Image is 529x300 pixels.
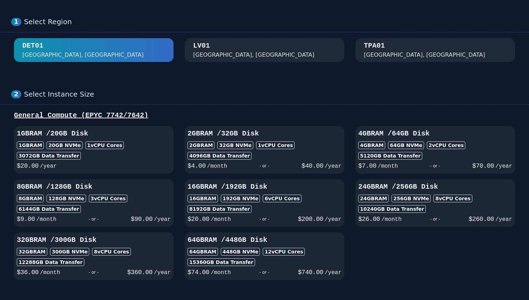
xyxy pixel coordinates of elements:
[188,235,341,245] h3: 64GB RAM / 448 GB Disk
[40,270,60,276] span: /month
[14,179,174,227] button: 8GBRAM /128GB Disk8GBRAM128GB NVMe3vCPU Cores6144GB Data Transfer$9.00/month- or -$90.00/year
[221,195,260,202] div: 192 GB NVMe
[355,126,515,174] button: 4GBRAM /64GB Disk4GBRAM64GB NVMe2vCPU Cores5120GB Data Transfer$7.00/month- or -$70.00/year
[217,141,253,149] div: 32 GB NVMe
[50,248,89,256] div: 300 GB NVMe
[211,270,231,276] span: /month
[17,162,38,169] span: $ 20.00
[17,129,171,139] h3: 1GB RAM / 20 GB Disk
[358,152,422,160] div: 5120 GB Data Transfer
[378,163,398,169] span: /month
[188,152,252,160] div: 4096 GB Data Transfer
[433,195,472,202] div: 8 vCPU Cores
[14,232,174,280] button: 32GBRAM /300GB Disk32GBRAM300GB NVMe8vCPU Cores12288GB Data Transfer$36.00/month- or -$360.00/year
[402,214,469,224] div: - or -
[358,182,512,192] h3: 24GB RAM / 256 GB Disk
[495,163,512,169] span: /year
[22,41,43,51] div: DET01
[47,195,86,202] div: 128 GB NVMe
[17,182,171,192] h3: 8GB RAM / 128 GB Disk
[47,141,83,149] div: 20 GB NVMe
[325,163,341,169] span: /year
[188,129,341,139] h3: 2GB RAM / 32 GB Disk
[17,152,81,160] div: 3072 GB Data Transfer
[188,162,206,169] span: $ 4.00
[355,179,515,227] button: 24GBRAM /256GB Disk24GBRAM256GB NVMe8vCPU Cores10240GB Data Transfer$26.00/month- or -$260.00/year
[11,111,518,120] div: General Compute (EPYC 7742/7642)
[188,182,341,192] h3: 16GB RAM / 192 GB Disk
[17,195,44,202] div: 8GB RAM
[36,216,57,223] span: /month
[392,195,431,202] div: 256 GB NVMe
[17,248,47,256] div: 32GB RAM
[17,258,84,266] div: 12288 GB Data Transfer
[495,216,512,223] span: /year
[358,141,385,149] div: 4GB RAM
[188,195,218,202] div: 16GB RAM
[231,214,298,224] div: - or -
[22,51,144,59] div: [GEOGRAPHIC_DATA], [GEOGRAPHIC_DATA]
[154,270,171,276] span: /year
[92,248,131,256] div: 8 vCPU Cores
[14,126,174,174] button: 1GBRAM /20GB Disk1GBRAM20GB NVMe1vCPU Cores3072GB Data Transfer$20.00/year
[17,205,81,213] div: 6144 GB Data Transfer
[56,214,131,224] div: - or -
[17,269,38,276] span: $ 36.00
[188,258,255,266] div: 15360 GB Data Transfer
[89,195,127,202] div: 3 vCPU Cores
[263,248,305,256] div: 12 vCPU Cores
[188,141,214,149] div: 2GB RAM
[185,38,344,62] button: LV01 [GEOGRAPHIC_DATA], [GEOGRAPHIC_DATA]
[227,161,301,171] div: - or -
[358,195,389,202] div: 24GB RAM
[298,216,323,223] span: $ 200.00
[188,248,218,256] div: 64GB RAM
[472,162,494,169] span: $ 70.00
[188,216,209,223] span: $ 20.00
[127,269,153,276] span: $ 360.00
[381,216,402,223] span: /month
[185,179,344,227] button: 16GBRAM /192GB Disk16GBRAM192GB NVMe6vCPU Cores8192GB Data Transfer$20.00/month- or -$200.00/year
[17,235,171,245] h3: 32GB RAM / 300 GB Disk
[355,38,515,62] button: TPA01 [GEOGRAPHIC_DATA], [GEOGRAPHIC_DATA]
[325,216,341,223] span: /year
[40,163,57,169] span: /year
[85,141,124,149] div: 1 vCPU Cores
[207,163,227,169] span: /month
[364,41,385,51] div: TPA01
[358,162,376,169] span: $ 7.00
[256,141,295,149] div: 1 vCPU Cores
[193,51,315,59] div: [GEOGRAPHIC_DATA], [GEOGRAPHIC_DATA]
[221,248,260,256] div: 448 GB NVMe
[17,216,35,223] span: $ 9.00
[325,270,341,276] span: /year
[298,269,323,276] span: $ 740.00
[185,232,344,280] button: 64GBRAM /448GB Disk64GBRAM448GB NVMe12vCPU Cores15360GB Data Transfer$74.00/month- or -$740.00/year
[131,216,153,223] span: $ 90.00
[388,141,424,149] div: 64 GB NVMe
[188,205,252,213] div: 8192 GB Data Transfer
[24,90,518,99] div: Select Instance Size
[14,38,174,62] button: DET01 [GEOGRAPHIC_DATA], [GEOGRAPHIC_DATA]
[211,216,231,223] span: /month
[60,267,127,277] div: - or -
[185,126,344,174] button: 2GBRAM /32GB Disk2GBRAM32GB NVMe1vCPU Cores4096GB Data Transfer$4.00/month- or -$40.00/year
[231,267,298,277] div: - or -
[398,161,472,171] div: - or -
[154,216,171,223] span: /year
[188,269,209,276] span: $ 74.00
[358,205,426,213] div: 10240 GB Data Transfer
[302,162,323,169] span: $ 40.00
[469,216,494,223] span: $ 260.00
[427,141,465,149] div: 2 vCPU Cores
[17,141,44,149] div: 1GB RAM
[11,90,21,98] div: 2
[263,195,301,202] div: 6 vCPU Cores
[358,129,512,139] h3: 4GB RAM / 64 GB Disk
[193,41,210,51] div: LV01
[24,18,518,26] div: Select Region
[358,216,380,223] span: $ 26.00
[11,18,21,26] div: 1
[364,51,485,59] div: [GEOGRAPHIC_DATA], [GEOGRAPHIC_DATA]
